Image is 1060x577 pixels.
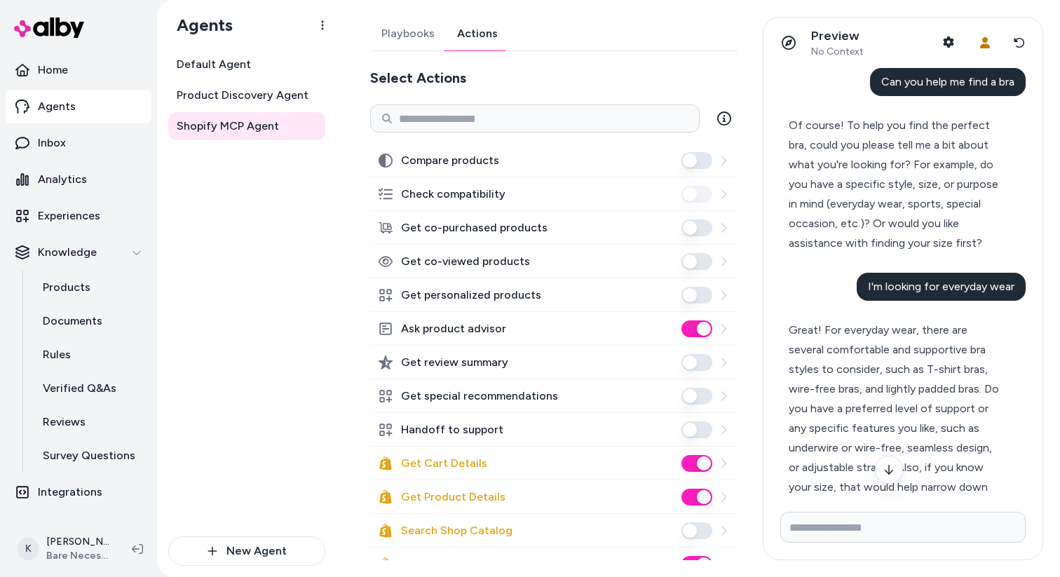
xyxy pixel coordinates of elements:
[401,253,530,270] label: Get co-viewed products
[401,522,512,539] label: Search Shop Catalog
[401,287,541,304] label: Get personalized products
[38,62,68,79] p: Home
[881,75,1014,88] span: Can you help me find a bra
[780,512,1026,543] input: Write your prompt here
[29,372,151,405] a: Verified Q&As
[177,56,251,73] span: Default Agent
[168,112,325,140] a: Shopify MCP Agent
[38,171,87,188] p: Analytics
[401,152,499,169] label: Compare products
[811,28,864,44] p: Preview
[29,304,151,338] a: Documents
[401,556,557,573] label: Search Shop Policies and FAQ
[401,388,558,405] label: Get special recommendations
[6,126,151,160] a: Inbox
[401,455,487,472] label: Get Cart Details
[6,53,151,87] a: Home
[43,447,135,464] p: Survey Questions
[46,535,109,549] p: [PERSON_NAME]
[38,244,97,261] p: Knowledge
[6,475,151,509] a: Integrations
[789,320,1005,517] div: Great! For everyday wear, there are several comfortable and supportive bra styles to consider, su...
[177,118,279,135] span: Shopify MCP Agent
[38,135,66,151] p: Inbox
[43,380,116,397] p: Verified Q&As
[401,186,505,203] label: Check compatibility
[789,116,1005,253] div: Of course! To help you find the perfect bra, could you please tell me a bit about what you're loo...
[165,15,233,36] h1: Agents
[6,90,151,123] a: Agents
[43,414,86,430] p: Reviews
[38,484,102,501] p: Integrations
[401,354,508,371] label: Get review summary
[6,199,151,233] a: Experiences
[43,313,102,330] p: Documents
[6,163,151,196] a: Analytics
[370,68,738,88] h2: Select Actions
[868,280,1014,293] span: I'm looking for everyday wear
[811,46,864,58] span: No Context
[29,439,151,473] a: Survey Questions
[29,271,151,304] a: Products
[168,536,325,566] button: New Agent
[29,338,151,372] a: Rules
[38,208,100,224] p: Experiences
[446,17,509,50] a: Actions
[401,489,505,505] label: Get Product Details
[43,279,90,296] p: Products
[38,98,76,115] p: Agents
[168,50,325,79] a: Default Agent
[370,17,446,50] a: Playbooks
[46,549,109,563] span: Bare Necessities
[6,236,151,269] button: Knowledge
[177,87,308,104] span: Product Discovery Agent
[401,320,506,337] label: Ask product advisor
[29,405,151,439] a: Reviews
[8,527,121,571] button: K[PERSON_NAME]Bare Necessities
[17,538,39,560] span: K
[168,81,325,109] a: Product Discovery Agent
[401,219,548,236] label: Get co-purchased products
[14,18,84,38] img: alby Logo
[401,421,503,438] label: Handoff to support
[43,346,71,363] p: Rules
